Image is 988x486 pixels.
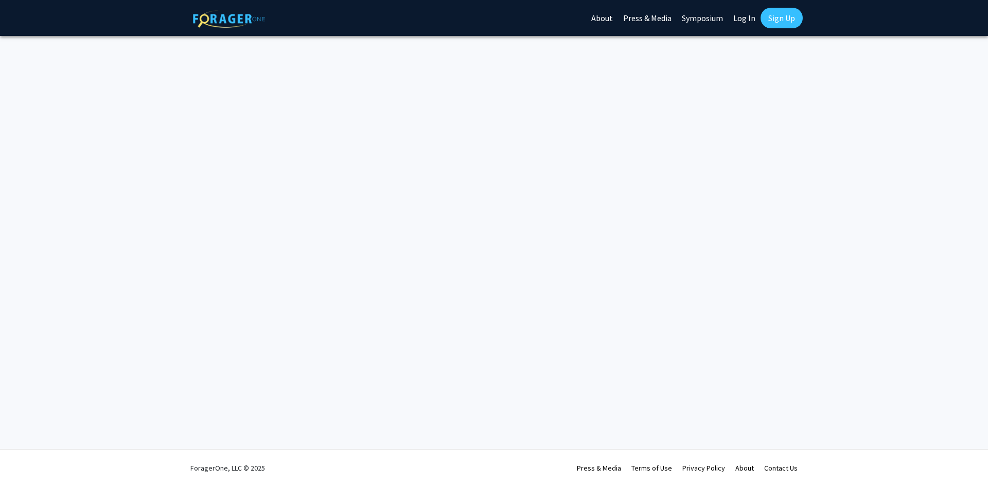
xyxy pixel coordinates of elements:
[577,463,621,473] a: Press & Media
[190,450,265,486] div: ForagerOne, LLC © 2025
[735,463,754,473] a: About
[764,463,798,473] a: Contact Us
[193,10,265,28] img: ForagerOne Logo
[682,463,725,473] a: Privacy Policy
[631,463,672,473] a: Terms of Use
[761,8,803,28] a: Sign Up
